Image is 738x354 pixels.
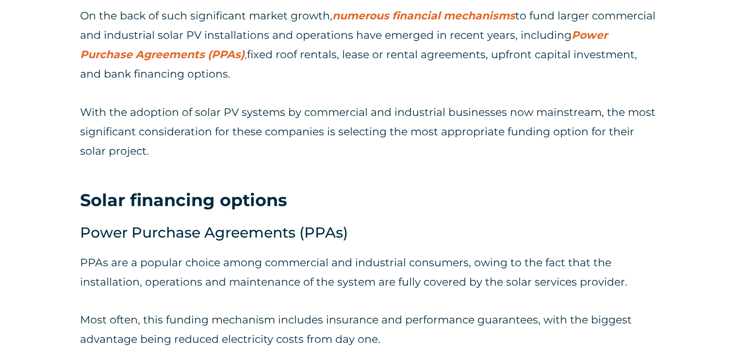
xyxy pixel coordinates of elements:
[80,6,658,84] p: On the back of such significant market growth, to fund larger commercial and industrial solar PV ...
[332,9,515,22] a: numerous financial mechanisms
[80,253,658,292] p: PPAs are a popular choice among commercial and industrial consumers, owing to the fact that the i...
[80,189,658,211] h3: Solar financing options
[80,222,658,243] h4: Power Purchase Agreements (PPAs)
[80,310,658,349] p: Most often, this funding mechanism includes insurance and performance guarantees, with the bigges...
[80,103,658,161] p: With the adoption of solar PV systems by commercial and industrial businesses now mainstream, the...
